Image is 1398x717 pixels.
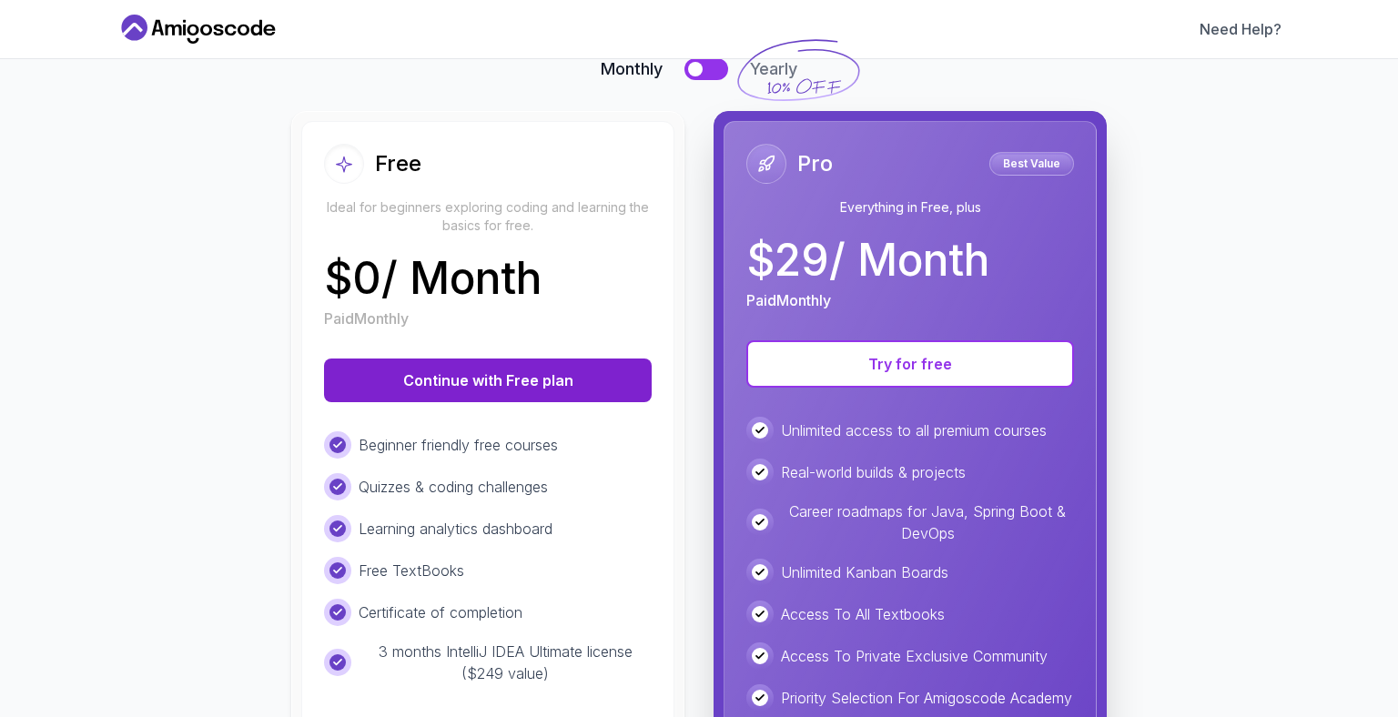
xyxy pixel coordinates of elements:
[992,155,1071,173] p: Best Value
[746,340,1074,388] button: Try for free
[781,461,966,483] p: Real-world builds & projects
[781,687,1072,709] p: Priority Selection For Amigoscode Academy
[1200,18,1281,40] a: Need Help?
[797,149,833,178] h2: Pro
[359,434,558,456] p: Beginner friendly free courses
[324,358,652,402] button: Continue with Free plan
[324,257,542,300] p: $ 0 / Month
[359,518,552,540] p: Learning analytics dashboard
[375,149,421,178] h2: Free
[359,641,652,684] p: 3 months IntelliJ IDEA Ultimate license ($249 value)
[601,56,663,82] span: Monthly
[324,308,409,329] p: Paid Monthly
[746,289,831,311] p: Paid Monthly
[781,561,948,583] p: Unlimited Kanban Boards
[781,419,1047,441] p: Unlimited access to all premium courses
[746,198,1074,217] p: Everything in Free, plus
[324,198,652,235] p: Ideal for beginners exploring coding and learning the basics for free.
[359,601,522,623] p: Certificate of completion
[359,560,464,581] p: Free TextBooks
[359,476,548,498] p: Quizzes & coding challenges
[781,603,945,625] p: Access To All Textbooks
[746,238,989,282] p: $ 29 / Month
[781,500,1074,544] p: Career roadmaps for Java, Spring Boot & DevOps
[781,645,1048,667] p: Access To Private Exclusive Community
